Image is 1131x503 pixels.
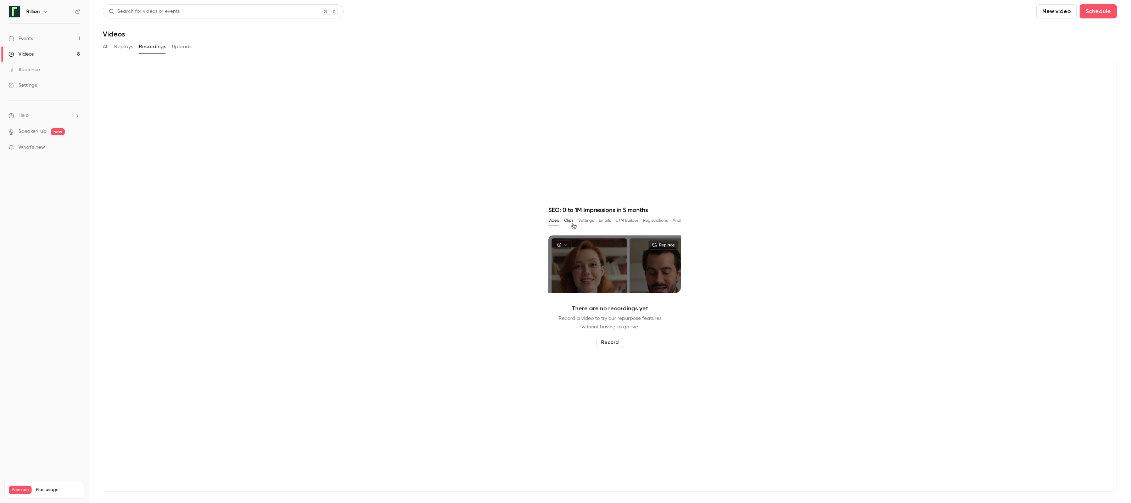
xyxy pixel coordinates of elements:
[9,486,32,494] span: Premium
[26,8,40,15] h6: Rillion
[51,128,65,135] span: new
[114,41,133,52] button: Replays
[1080,4,1117,18] button: Schedule
[9,35,33,42] div: Events
[36,487,80,493] span: Plan usage
[139,41,166,52] button: Recordings
[103,30,125,38] h1: Videos
[103,4,1117,499] section: Videos
[9,82,37,89] div: Settings
[18,112,29,119] span: Help
[109,8,180,15] div: Search for videos or events
[9,51,34,58] div: Videos
[9,6,20,17] img: Rillion
[172,41,192,52] button: Uploads
[18,144,45,151] span: What's new
[18,128,46,135] a: SpeakerHub
[597,337,623,348] button: Record
[103,41,108,52] button: All
[9,66,40,73] div: Audience
[572,304,648,313] p: There are no recordings yet
[1036,4,1077,18] button: New video
[9,112,80,119] li: help-dropdown-opener
[559,314,661,331] p: Record a video to try our repurpose features without having to go live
